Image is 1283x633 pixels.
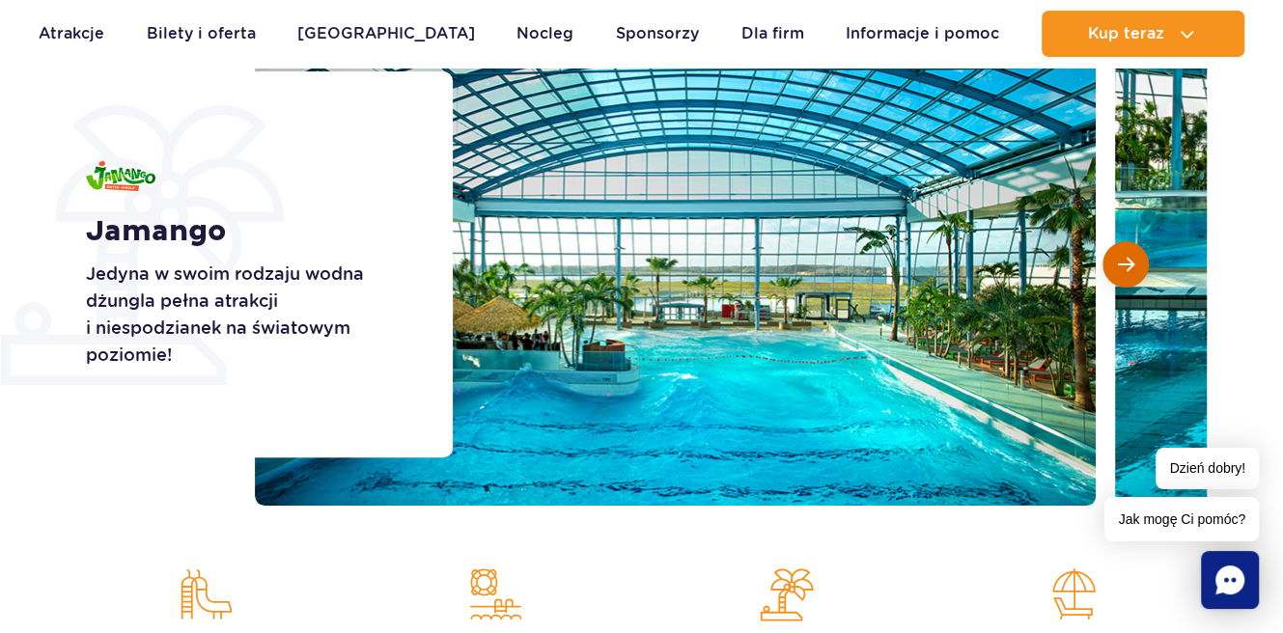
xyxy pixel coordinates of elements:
[741,11,804,57] a: Dla firm
[297,11,474,57] a: [GEOGRAPHIC_DATA]
[147,11,256,57] a: Bilety i oferta
[846,11,999,57] a: Informacje i pomoc
[516,11,573,57] a: Nocleg
[1102,241,1149,288] button: Następny slajd
[86,161,155,191] img: Jamango
[1087,25,1163,42] span: Kup teraz
[86,214,409,249] h1: Jamango
[86,261,409,369] p: Jedyna w swoim rodzaju wodna dżungla pełna atrakcji i niespodzianek na światowym poziomie!
[39,11,104,57] a: Atrakcje
[1104,497,1259,541] span: Jak mogę Ci pomóc?
[1042,11,1244,57] button: Kup teraz
[1201,551,1259,609] div: Chat
[616,11,699,57] a: Sponsorzy
[1156,448,1259,489] span: Dzień dobry!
